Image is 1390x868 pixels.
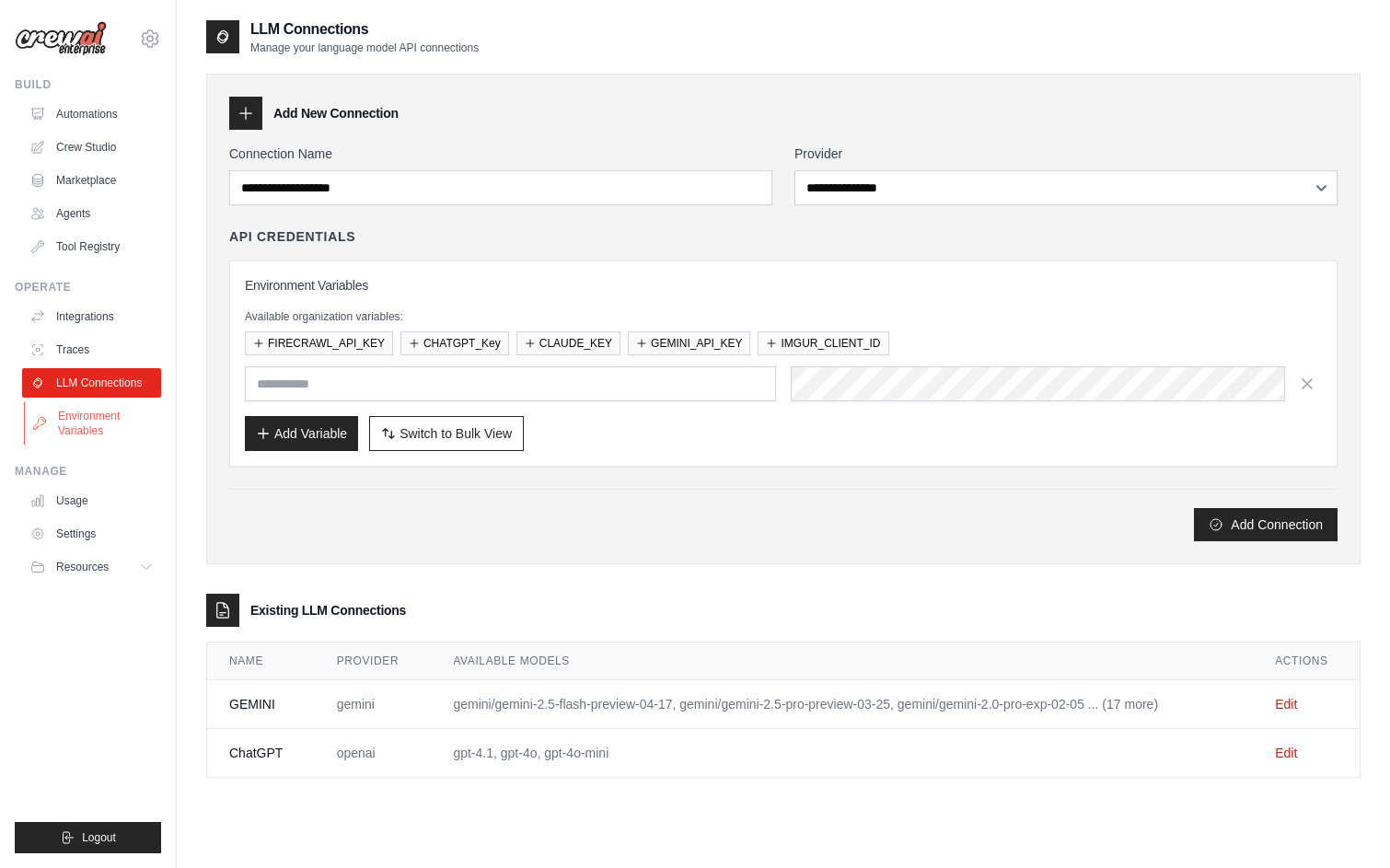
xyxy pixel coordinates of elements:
button: Logout [15,822,161,853]
a: Settings [22,519,161,549]
td: GEMINI [207,680,315,729]
p: Available organization variables: [245,309,1322,324]
a: LLM Connections [22,368,161,398]
h3: Existing LLM Connections [250,601,406,619]
a: Edit [1275,746,1297,760]
label: Connection Name [229,145,772,163]
span: Resources [56,560,109,574]
h2: LLM Connections [250,18,479,41]
a: Integrations [22,302,161,331]
button: CHATGPT_Key [400,331,509,355]
th: Name [207,642,315,680]
td: gemini [315,680,432,729]
button: IMGUR_CLIENT_ID [758,331,888,355]
a: Agents [22,199,161,228]
th: Actions [1253,642,1360,680]
button: Add Variable [245,416,358,451]
a: Edit [1275,697,1297,712]
th: Provider [315,642,432,680]
label: Provider [794,145,1338,163]
td: gemini/gemini-2.5-flash-preview-04-17, gemini/gemini-2.5-pro-preview-03-25, gemini/gemini-2.0-pro... [431,680,1253,729]
td: ChatGPT [207,729,315,778]
button: Switch to Bulk View [369,416,524,451]
button: Resources [22,552,161,582]
div: Operate [15,280,161,295]
iframe: Chat Widget [1298,780,1390,868]
p: Manage your language model API connections [250,41,479,55]
img: Logo [15,21,107,56]
div: Build [15,77,161,92]
h3: Environment Variables [245,276,1322,295]
div: Manage [15,464,161,479]
h3: Add New Connection [273,104,399,122]
a: Crew Studio [22,133,161,162]
a: Tool Registry [22,232,161,261]
span: Switch to Bulk View [400,424,512,443]
td: gpt-4.1, gpt-4o, gpt-4o-mini [431,729,1253,778]
a: Environment Variables [24,401,163,446]
td: openai [315,729,432,778]
span: Logout [82,830,116,845]
button: GEMINI_API_KEY [628,331,750,355]
a: Automations [22,99,161,129]
a: Usage [22,486,161,515]
button: FIRECRAWL_API_KEY [245,331,393,355]
button: CLAUDE_KEY [516,331,620,355]
button: Add Connection [1194,508,1338,541]
a: Traces [22,335,161,365]
a: Marketplace [22,166,161,195]
th: Available Models [431,642,1253,680]
h4: API Credentials [229,227,355,246]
